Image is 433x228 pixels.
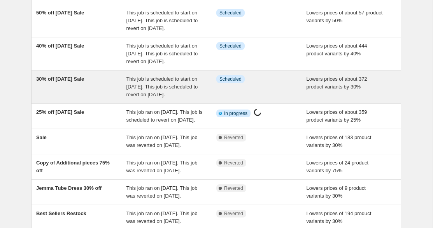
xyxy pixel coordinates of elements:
[219,43,242,49] span: Scheduled
[36,210,86,216] span: Best Sellers Restock
[307,10,383,23] span: Lowers prices of about 57 product variants by 50%
[307,109,367,123] span: Lowers prices of about 359 product variants by 25%
[224,185,243,191] span: Reverted
[36,134,47,140] span: Sale
[126,210,198,224] span: This job ran on [DATE]. This job was reverted on [DATE].
[224,160,243,166] span: Reverted
[224,110,247,117] span: In progress
[36,160,110,173] span: Copy of Additional pieces 75% off
[126,10,198,31] span: This job is scheduled to start on [DATE]. This job is scheduled to revert on [DATE].
[307,43,367,57] span: Lowers prices of about 444 product variants by 40%
[126,160,198,173] span: This job ran on [DATE]. This job was reverted on [DATE].
[126,109,203,123] span: This job ran on [DATE]. This job is scheduled to revert on [DATE].
[36,185,102,191] span: Jemma Tube Dress 30% off
[126,43,198,64] span: This job is scheduled to start on [DATE]. This job is scheduled to revert on [DATE].
[126,76,198,97] span: This job is scheduled to start on [DATE]. This job is scheduled to revert on [DATE].
[126,134,198,148] span: This job ran on [DATE]. This job was reverted on [DATE].
[126,185,198,199] span: This job ran on [DATE]. This job was reverted on [DATE].
[36,43,84,49] span: 40% off [DATE] Sale
[36,109,84,115] span: 25% off [DATE] Sale
[307,210,372,224] span: Lowers prices of 194 product variants by 30%
[36,76,84,82] span: 30% off [DATE] Sale
[307,76,367,90] span: Lowers prices of about 372 product variants by 30%
[307,134,372,148] span: Lowers prices of 183 product variants by 30%
[307,160,369,173] span: Lowers prices of 24 product variants by 75%
[36,10,84,16] span: 50% off [DATE] Sale
[224,210,243,217] span: Reverted
[307,185,366,199] span: Lowers prices of 9 product variants by 30%
[224,134,243,141] span: Reverted
[219,10,242,16] span: Scheduled
[219,76,242,82] span: Scheduled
